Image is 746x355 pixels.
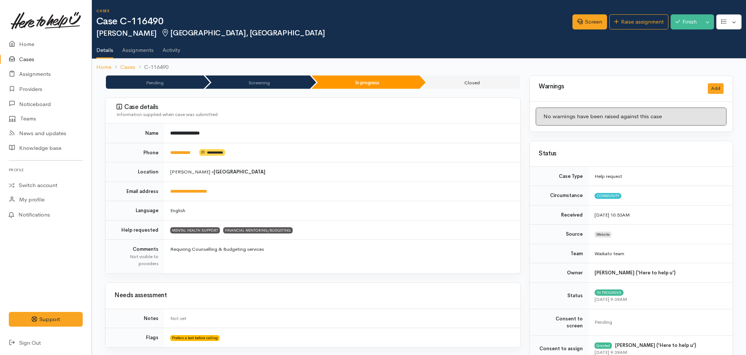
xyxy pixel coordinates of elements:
[530,282,589,309] td: Status
[708,83,724,94] button: Add
[530,186,589,205] td: Circumstance
[421,75,520,89] li: Closed
[106,182,164,201] td: Email address
[214,169,265,175] b: [GEOGRAPHIC_DATA]
[92,59,746,76] nav: breadcrumb
[106,124,164,143] td: Name
[311,75,420,89] li: In progress
[106,162,164,182] td: Location
[589,167,732,186] td: Help request
[595,289,624,295] span: In progress
[595,319,724,326] div: Pending
[223,227,293,233] span: FINANCIAL MENTORING/BUDGETING
[161,28,325,38] span: [GEOGRAPHIC_DATA], [GEOGRAPHIC_DATA]
[106,328,164,347] td: Flags
[120,63,135,71] a: Cases
[117,111,511,118] div: Information supplied when case was submitted
[595,342,612,348] div: Granted
[595,193,621,199] span: Community
[96,63,111,71] a: Home
[615,342,696,348] b: [PERSON_NAME] ('Here to help u')
[106,309,164,328] td: Notes
[114,253,158,267] div: Not visible to providers
[117,103,511,111] h3: Case details
[96,29,572,38] h2: [PERSON_NAME]
[671,14,702,29] button: Finish
[164,201,520,221] td: English
[595,250,624,257] span: Waikato team
[106,201,164,221] td: Language
[530,244,589,263] td: Team
[530,205,589,225] td: Received
[595,212,630,218] time: [DATE] 10:53AM
[106,143,164,162] td: Phone
[530,167,589,186] td: Case Type
[536,108,727,126] div: No warnings have been raised against this case
[595,232,611,238] span: Website
[9,165,83,175] h6: Profile
[163,37,180,58] a: Activity
[205,75,310,89] li: Screening
[96,37,113,59] a: Details
[170,315,511,322] div: Not set
[9,312,83,327] button: Support
[595,270,675,276] b: [PERSON_NAME] ('Here to help u')
[530,225,589,244] td: Source
[170,227,220,233] span: MENTAL HEALTH SUPPORT
[122,37,154,58] a: Assignments
[96,9,572,13] h6: Cases
[170,169,265,175] span: [PERSON_NAME] »
[164,240,520,273] td: Requiring Counselling & Budgeting services
[609,14,668,29] a: Raise assignment
[106,75,204,89] li: Pending
[114,292,511,299] h3: Needs assessment
[530,309,589,335] td: Consent to screen
[539,150,724,157] h3: Status
[572,14,607,29] a: Screen
[106,220,164,240] td: Help requested
[96,16,572,27] h1: Case C-116490
[530,263,589,283] td: Owner
[106,240,164,273] td: Comments
[539,83,699,90] h3: Warnings
[170,335,219,341] span: Prefers a text before calling
[135,63,168,71] li: C-116490
[595,296,724,303] div: [DATE] 9:39AM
